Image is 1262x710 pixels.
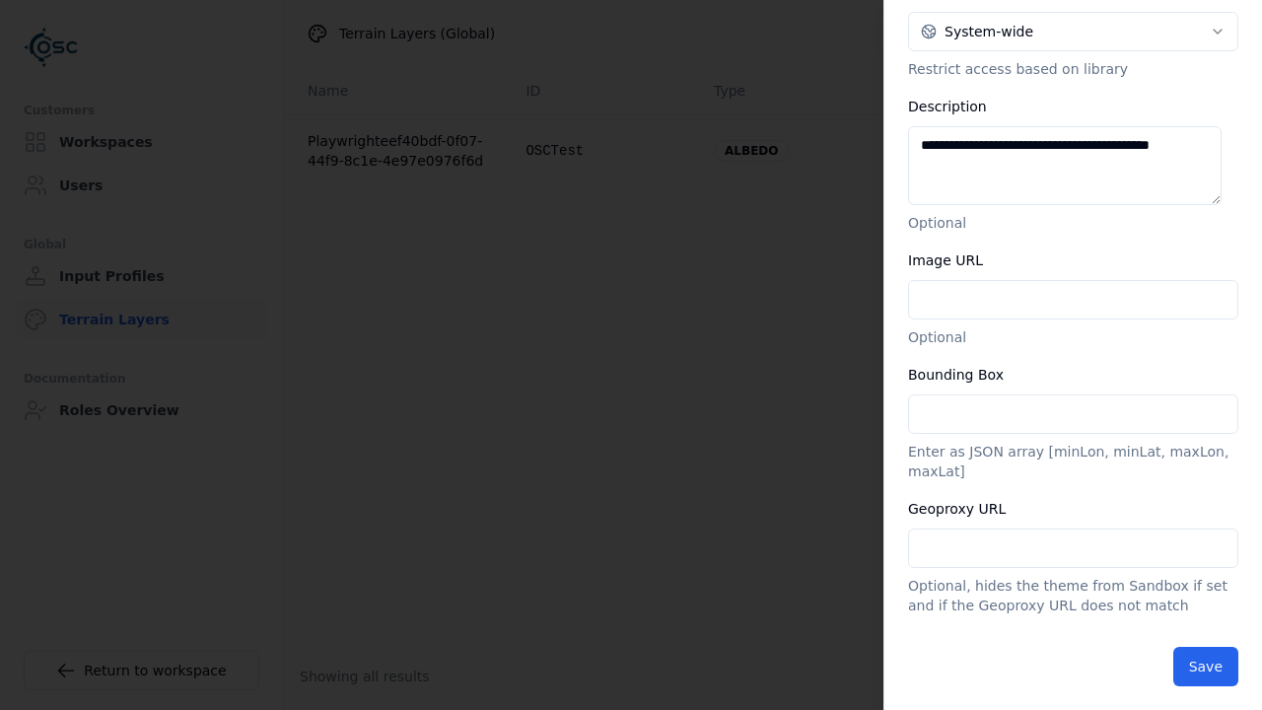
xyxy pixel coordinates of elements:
label: Description [908,99,987,114]
button: Save [1173,647,1238,686]
label: Bounding Box [908,367,1004,383]
p: Restrict access based on library [908,59,1238,79]
p: Optional [908,327,1238,347]
label: Geoproxy URL [908,501,1006,517]
label: Image URL [908,252,983,268]
p: Optional [908,213,1238,233]
p: Enter as JSON array [minLon, minLat, maxLon, maxLat] [908,442,1238,481]
p: Optional, hides the theme from Sandbox if set and if the Geoproxy URL does not match [908,576,1238,615]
